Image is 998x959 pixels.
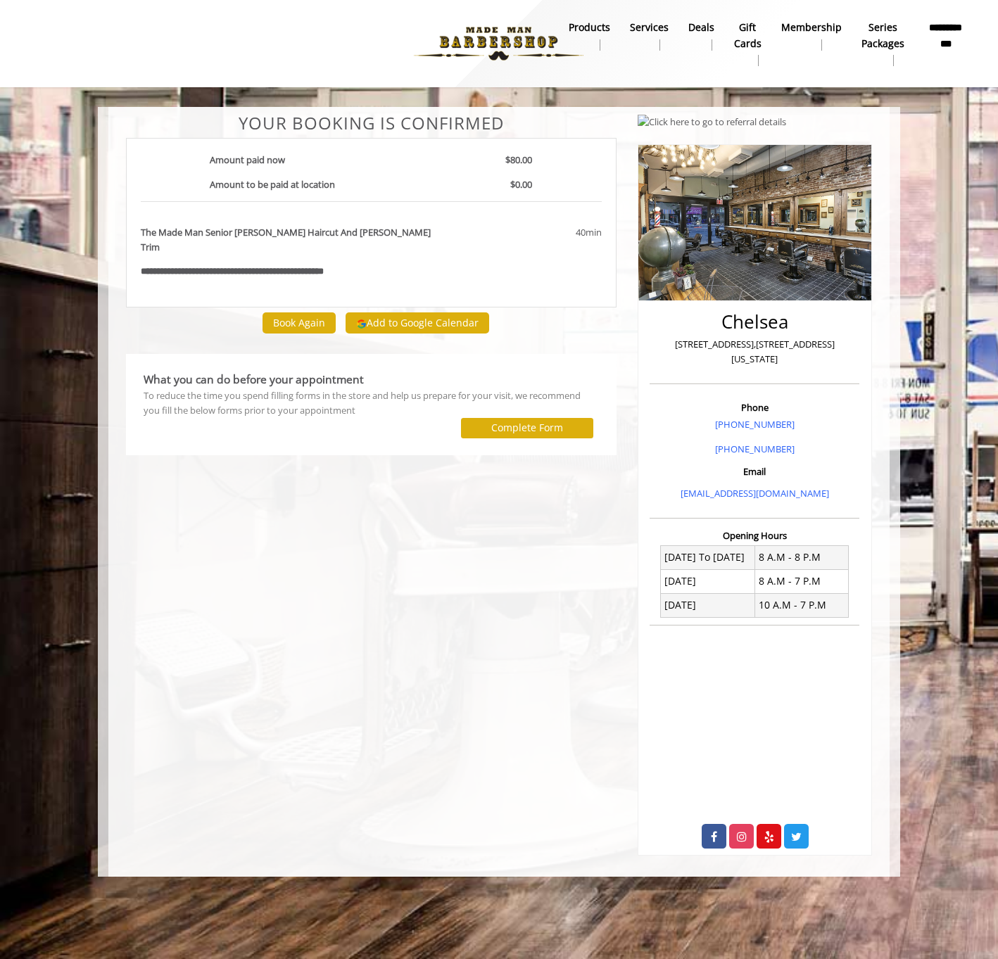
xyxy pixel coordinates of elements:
[661,594,755,618] td: [DATE]
[144,388,599,418] div: To reduce the time you spend filling forms in the store and help us prepare for your visit, we re...
[653,466,856,476] h3: Email
[402,5,595,82] img: Made Man Barbershop logo
[861,20,904,51] b: Series packages
[715,443,795,455] a: [PHONE_NUMBER]
[126,114,617,132] center: Your Booking is confirmed
[510,178,532,191] b: $0.00
[210,178,335,191] b: Amount to be paid at location
[653,312,856,332] h2: Chelsea
[638,115,786,129] img: Click here to go to referral details
[771,18,852,54] a: MembershipMembership
[141,225,441,255] b: The Made Man Senior [PERSON_NAME] Haircut And [PERSON_NAME] Trim
[754,545,849,569] td: 8 A.M - 8 P.M
[653,402,856,412] h3: Phone
[734,20,762,51] b: gift cards
[505,153,532,166] b: $80.00
[852,18,914,70] a: Series packagesSeries packages
[263,312,336,333] button: Book Again
[715,418,795,431] a: [PHONE_NUMBER]
[688,20,714,35] b: Deals
[754,594,849,618] td: 10 A.M - 7 P.M
[462,225,601,240] div: 40min
[653,337,856,367] p: [STREET_ADDRESS],[STREET_ADDRESS][US_STATE]
[144,371,364,387] b: What you can do before your appointment
[661,570,755,594] td: [DATE]
[559,18,620,54] a: Productsproducts
[661,545,755,569] td: [DATE] To [DATE]
[346,312,489,334] button: Add to Google Calendar
[650,531,859,540] h3: Opening Hours
[754,570,849,594] td: 8 A.M - 7 P.M
[620,18,678,54] a: ServicesServices
[569,20,610,35] b: products
[630,20,669,35] b: Services
[210,153,285,166] b: Amount paid now
[491,422,563,433] label: Complete Form
[678,18,724,54] a: DealsDeals
[461,418,593,438] button: Complete Form
[724,18,771,70] a: Gift cardsgift cards
[781,20,842,35] b: Membership
[681,487,829,500] a: [EMAIL_ADDRESS][DOMAIN_NAME]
